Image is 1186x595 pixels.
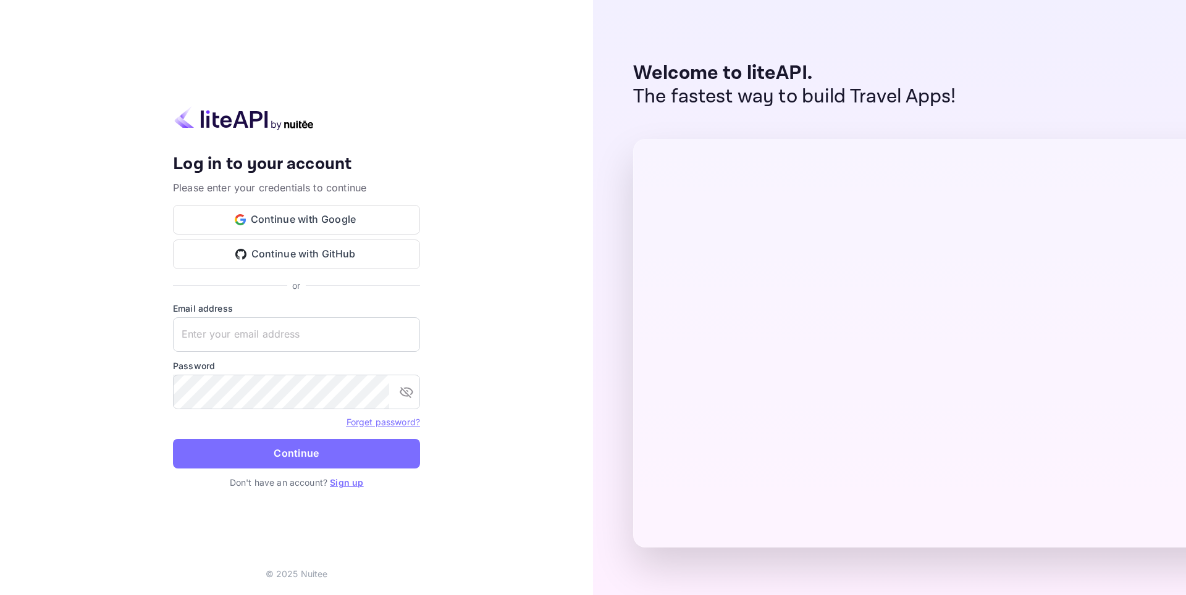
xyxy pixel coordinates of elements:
button: Continue with Google [173,205,420,235]
a: Forget password? [347,415,420,428]
p: or [292,279,300,292]
img: liteapi [173,106,315,130]
label: Email address [173,302,420,315]
a: Sign up [330,477,363,488]
label: Password [173,359,420,372]
a: Forget password? [347,417,420,427]
h4: Log in to your account [173,154,420,175]
button: toggle password visibility [394,380,419,404]
button: Continue [173,439,420,468]
p: Don't have an account? [173,476,420,489]
p: © 2025 Nuitee [266,567,328,580]
p: Please enter your credentials to continue [173,180,420,195]
p: The fastest way to build Travel Apps! [633,85,956,109]
button: Continue with GitHub [173,239,420,269]
input: Enter your email address [173,317,420,352]
p: Welcome to liteAPI. [633,62,956,85]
